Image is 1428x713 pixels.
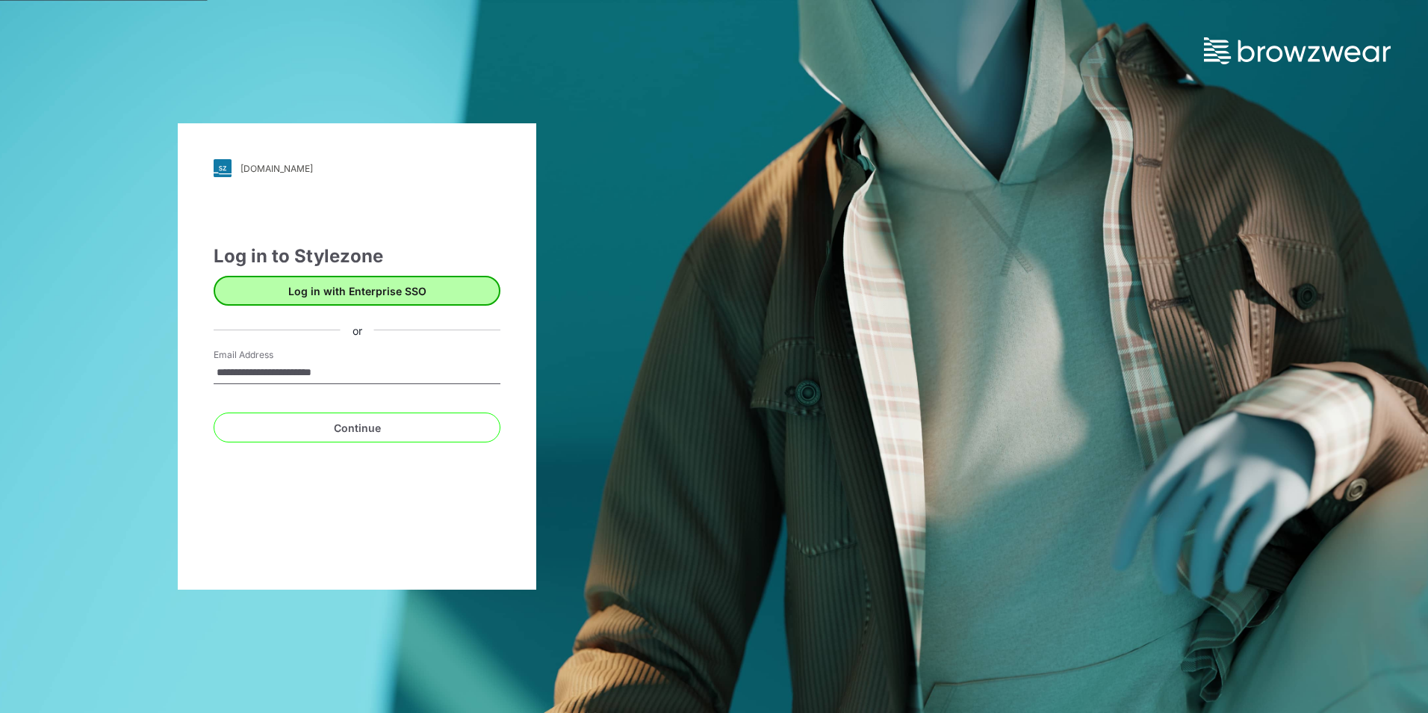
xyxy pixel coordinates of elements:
div: Log in to Stylezone [214,243,500,270]
button: Log in with Enterprise SSO [214,276,500,306]
a: [DOMAIN_NAME] [214,159,500,177]
div: [DOMAIN_NAME] [240,163,313,174]
label: Email Address [214,348,318,362]
img: svg+xml;base64,PHN2ZyB3aWR0aD0iMjgiIGhlaWdodD0iMjgiIHZpZXdCb3g9IjAgMCAyOCAyOCIgZmlsbD0ibm9uZSIgeG... [214,159,232,177]
div: or [341,322,374,338]
img: browzwear-logo.73288ffb.svg [1204,37,1391,64]
button: Continue [214,413,500,442]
